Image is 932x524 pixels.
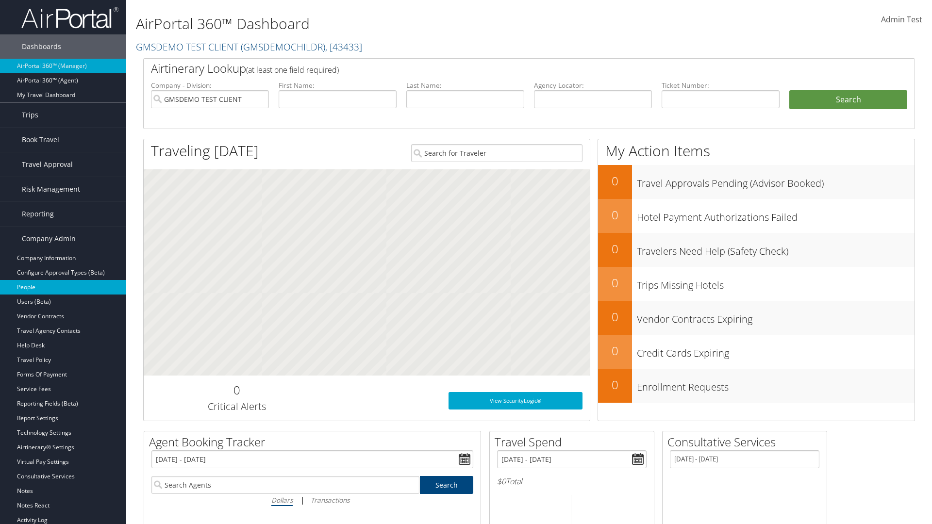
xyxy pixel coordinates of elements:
h2: 0 [598,309,632,325]
h3: Hotel Payment Authorizations Failed [637,206,915,224]
span: Admin Test [881,14,922,25]
a: Admin Test [881,5,922,35]
span: Trips [22,103,38,127]
h3: Vendor Contracts Expiring [637,308,915,326]
h2: 0 [598,343,632,359]
a: Search [420,476,474,494]
i: Transactions [311,495,349,505]
label: Ticket Number: [662,81,780,90]
label: Agency Locator: [534,81,652,90]
a: GMSDEMO TEST CLIENT [136,40,362,53]
input: Search Agents [151,476,419,494]
span: (at least one field required) [246,65,339,75]
h2: 0 [598,173,632,189]
h2: Travel Spend [495,434,654,450]
a: 0Credit Cards Expiring [598,335,915,369]
h3: Travel Approvals Pending (Advisor Booked) [637,172,915,190]
span: $0 [497,476,506,487]
span: Reporting [22,202,54,226]
h2: Agent Booking Tracker [149,434,481,450]
span: ( GMSDEMOCHILDR ) [241,40,325,53]
h3: Travelers Need Help (Safety Check) [637,240,915,258]
span: , [ 43433 ] [325,40,362,53]
h2: 0 [151,382,322,398]
span: Travel Approval [22,152,73,177]
h6: Total [497,476,647,487]
label: First Name: [279,81,397,90]
a: 0Enrollment Requests [598,369,915,403]
h2: 0 [598,275,632,291]
h1: My Action Items [598,141,915,161]
span: Company Admin [22,227,76,251]
h2: Airtinerary Lookup [151,60,843,77]
input: Search for Traveler [411,144,582,162]
a: 0Vendor Contracts Expiring [598,301,915,335]
h3: Enrollment Requests [637,376,915,394]
label: Last Name: [406,81,524,90]
h2: 0 [598,241,632,257]
label: Company - Division: [151,81,269,90]
span: Book Travel [22,128,59,152]
h3: Critical Alerts [151,400,322,413]
i: Dollars [271,495,293,505]
h3: Credit Cards Expiring [637,342,915,360]
h3: Trips Missing Hotels [637,274,915,292]
h1: Traveling [DATE] [151,141,259,161]
a: 0Hotel Payment Authorizations Failed [598,199,915,233]
button: Search [789,90,907,110]
h2: 0 [598,377,632,393]
span: Risk Management [22,177,80,201]
a: 0Travel Approvals Pending (Advisor Booked) [598,165,915,199]
h2: 0 [598,207,632,223]
img: airportal-logo.png [21,6,118,29]
a: View SecurityLogic® [449,392,582,409]
a: 0Trips Missing Hotels [598,267,915,301]
div: | [151,494,473,506]
span: Dashboards [22,34,61,59]
h1: AirPortal 360™ Dashboard [136,14,660,34]
a: 0Travelers Need Help (Safety Check) [598,233,915,267]
h2: Consultative Services [667,434,827,450]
